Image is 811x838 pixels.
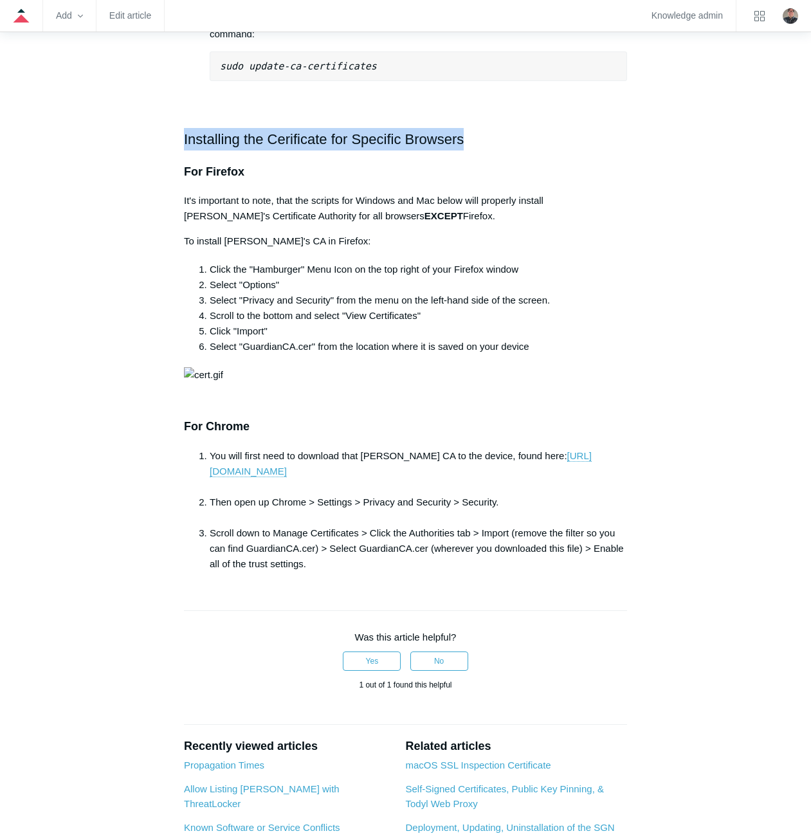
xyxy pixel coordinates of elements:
span: Click "Import" [210,325,268,336]
h2: Installing the Cerificate for Specific Browsers [184,128,627,150]
span: Select "GuardianCA.cer" from the location where it is saved on your device [210,341,529,352]
span: Click the "Hamburger" Menu Icon on the top right of your Firefox window [210,264,518,275]
a: Knowledge admin [652,12,723,19]
span: You will first need to download that [PERSON_NAME] CA to the device, found here: [210,450,592,477]
zd-hc-trigger: Add [56,12,83,19]
a: Edit article [109,12,151,19]
em: sudo update-ca-certificates [220,60,377,72]
h2: Related articles [405,738,627,755]
span: Was this article helpful? [355,632,457,642]
h3: For Chrome [184,417,627,436]
span: EXCEPT [424,210,463,221]
span: 1 out of 1 found this helpful [359,680,451,689]
span: It's important to note, that the scripts for Windows and Mac below will properly install [PERSON_... [184,195,543,221]
span: To install [PERSON_NAME]'s CA in Firefox: [184,235,370,246]
a: Known Software or Service Conflicts [184,822,340,833]
span: Scroll down to Manage Certificates > Click the Authorities tab > Import (remove the filter so you... [210,527,624,569]
a: Allow Listing [PERSON_NAME] with ThreatLocker [184,783,340,809]
a: Propagation Times [184,760,264,770]
button: This article was not helpful [410,651,468,671]
span: For Firefox [184,165,244,178]
zd-hc-trigger: Click your profile icon to open the profile menu [783,8,798,24]
a: macOS SSL Inspection Certificate [405,760,551,770]
span: Scroll to the bottom and select "View Certificates" [210,310,421,321]
span: Firefox. [463,210,495,221]
a: Self-Signed Certificates, Public Key Pinning, & Todyl Web Proxy [405,783,604,809]
span: Then open up Chrome > Settings > Privacy and Security > Security. [210,496,499,507]
button: This article was helpful [343,651,401,671]
img: cert.gif [184,367,223,383]
li: Update your certification store with the newly added certificate by executing the following command: [210,11,627,81]
span: Select "Options" [210,279,279,290]
span: Select "Privacy and Security" from the menu on the left-hand side of the screen. [210,295,550,305]
h2: Recently viewed articles [184,738,393,755]
img: user avatar [783,8,798,24]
